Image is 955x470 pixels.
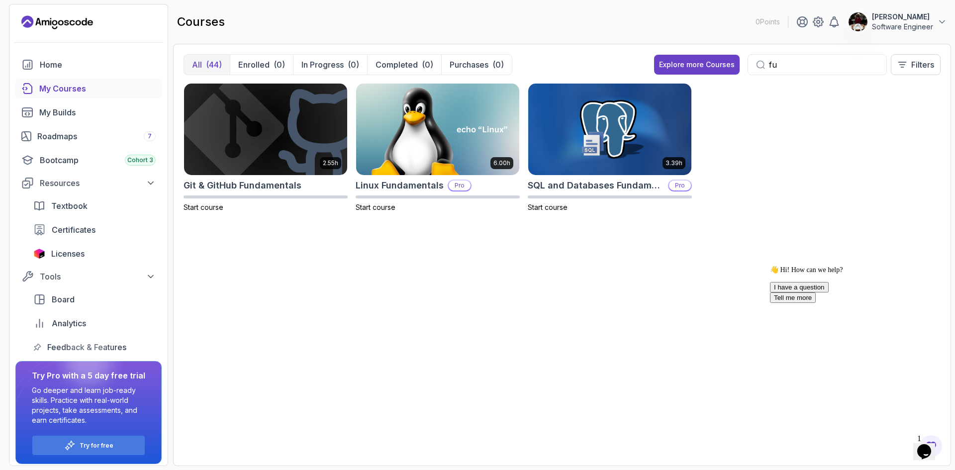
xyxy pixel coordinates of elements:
span: Start course [528,203,568,211]
p: Pro [449,181,471,190]
img: user profile image [849,12,867,31]
iframe: chat widget [766,262,945,425]
a: Landing page [21,14,93,30]
span: Board [52,293,75,305]
a: analytics [27,313,162,333]
p: Enrolled [238,59,270,71]
a: feedback [27,337,162,357]
input: Search... [769,59,878,71]
h2: courses [177,14,225,30]
div: (0) [422,59,433,71]
h2: Git & GitHub Fundamentals [184,179,301,192]
iframe: chat widget [913,430,945,460]
img: SQL and Databases Fundamentals card [528,84,691,175]
p: Filters [911,59,934,71]
span: Licenses [51,248,85,260]
button: Try for free [32,435,145,456]
div: Roadmaps [37,130,156,142]
a: roadmaps [15,126,162,146]
a: home [15,55,162,75]
span: 7 [148,132,152,140]
p: 2.55h [323,159,338,167]
div: Home [40,59,156,71]
img: Linux Fundamentals card [356,84,519,175]
p: Software Engineer [872,22,933,32]
button: Completed(0) [367,55,441,75]
button: Tell me more [4,31,50,41]
p: In Progress [301,59,344,71]
img: Git & GitHub Fundamentals card [184,84,347,175]
div: (0) [348,59,359,71]
span: Textbook [51,200,88,212]
button: Purchases(0) [441,55,512,75]
button: Explore more Courses [654,55,740,75]
p: Pro [669,181,691,190]
a: courses [15,79,162,98]
button: Tools [15,268,162,285]
div: (0) [274,59,285,71]
button: In Progress(0) [293,55,367,75]
p: 3.39h [666,159,682,167]
a: certificates [27,220,162,240]
div: (44) [206,59,222,71]
a: bootcamp [15,150,162,170]
a: licenses [27,244,162,264]
div: My Courses [39,83,156,94]
span: Start course [184,203,223,211]
div: Explore more Courses [659,60,735,70]
p: Purchases [450,59,488,71]
p: Go deeper and learn job-ready skills. Practice with real-world projects, take assessments, and ea... [32,385,145,425]
a: board [27,289,162,309]
button: Enrolled(0) [230,55,293,75]
p: All [192,59,202,71]
p: Completed [376,59,418,71]
a: Try for free [80,442,113,450]
button: I have a question [4,20,63,31]
p: [PERSON_NAME] [872,12,933,22]
img: jetbrains icon [33,249,45,259]
span: Start course [356,203,395,211]
span: Analytics [52,317,86,329]
span: Cohort 3 [127,156,153,164]
p: 6.00h [493,159,510,167]
span: Certificates [52,224,95,236]
div: My Builds [39,106,156,118]
button: user profile image[PERSON_NAME]Software Engineer [848,12,947,32]
a: builds [15,102,162,122]
div: Resources [40,177,156,189]
a: textbook [27,196,162,216]
p: 0 Points [756,17,780,27]
button: All(44) [184,55,230,75]
button: Resources [15,174,162,192]
div: 👋 Hi! How can we help?I have a questionTell me more [4,4,183,41]
h2: SQL and Databases Fundamentals [528,179,664,192]
div: (0) [492,59,504,71]
h2: Linux Fundamentals [356,179,444,192]
div: Tools [40,271,156,282]
span: 👋 Hi! How can we help? [4,4,77,12]
span: Feedback & Features [47,341,126,353]
button: Filters [891,54,941,75]
div: Bootcamp [40,154,156,166]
